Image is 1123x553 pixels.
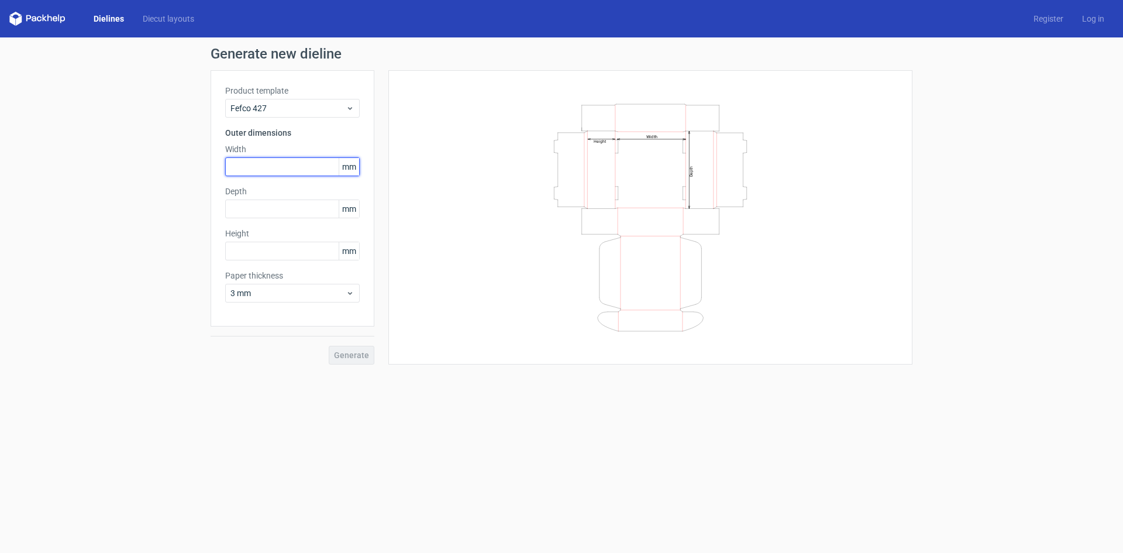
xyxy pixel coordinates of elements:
[133,13,204,25] a: Diecut layouts
[646,133,657,139] text: Width
[225,127,360,139] h3: Outer dimensions
[230,102,346,114] span: Fefco 427
[225,143,360,155] label: Width
[339,242,359,260] span: mm
[225,85,360,97] label: Product template
[211,47,912,61] h1: Generate new dieline
[594,139,606,143] text: Height
[225,228,360,239] label: Height
[225,186,360,197] label: Depth
[230,287,346,299] span: 3 mm
[339,158,359,176] span: mm
[84,13,133,25] a: Dielines
[225,270,360,281] label: Paper thickness
[689,166,694,176] text: Depth
[1073,13,1114,25] a: Log in
[339,200,359,218] span: mm
[1024,13,1073,25] a: Register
